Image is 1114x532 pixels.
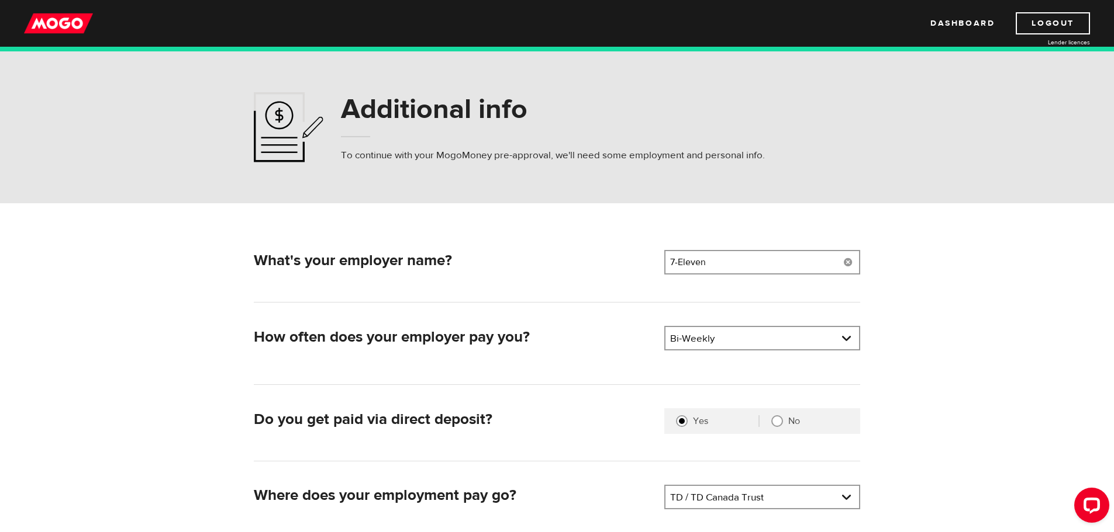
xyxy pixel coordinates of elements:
label: Yes [693,415,758,427]
iframe: LiveChat chat widget [1065,483,1114,532]
img: mogo_logo-11ee424be714fa7cbb0f0f49df9e16ec.png [24,12,93,34]
h1: Additional info [341,94,765,124]
a: Lender licences [1002,38,1090,47]
h2: Do you get paid via direct deposit? [254,411,655,429]
label: No [788,415,849,427]
h2: Where does your employment pay go? [254,486,655,505]
p: To continue with your MogoMoney pre-approval, we'll need some employment and personal info. [341,148,765,162]
a: Dashboard [930,12,995,34]
img: application-ef4f7aff46a5c1a1d42a38d909f5b40b.svg [254,92,323,162]
input: No [771,415,783,427]
h2: What's your employer name? [254,252,655,270]
a: Logout [1016,12,1090,34]
input: Yes [676,415,688,427]
h2: How often does your employer pay you? [254,328,655,346]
